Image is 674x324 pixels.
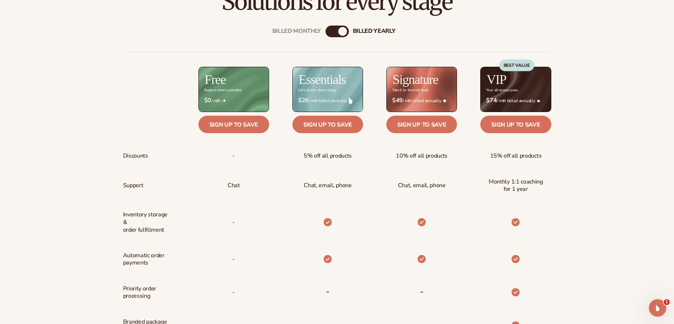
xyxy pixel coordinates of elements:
span: / mth billed annually [486,97,545,104]
img: VIP_BG_199964bd-3653-43bc-8a67-789d2d7717b9.jpg [481,67,551,111]
span: Monthly 1:1 coaching for 1 year [486,175,545,196]
img: free_bg.png [199,67,269,111]
a: Sign up to save [198,116,269,133]
img: Free_Icon_bb6e7c7e-73f8-44bd-8ed0-223ea0fc522e.png [222,99,226,103]
div: Your all-access pass. [486,88,518,92]
div: BEST VALUE [499,59,534,71]
span: 15% off all products [490,149,542,163]
span: 1 [664,299,670,305]
span: / mth billed annually [392,97,451,104]
h2: Signature [393,73,438,86]
h2: Essentials [299,73,346,86]
div: Let’s do the damn thing. [298,88,336,92]
strong: $49 [392,97,403,104]
div: Take it to the next level. [392,88,429,92]
img: Crown_2d87c031-1b5a-4345-8312-a4356ddcde98.png [537,99,540,103]
iframe: Intercom live chat [649,299,666,317]
h2: Free [205,73,226,86]
strong: $74 [486,97,497,104]
span: Priority order processing [123,282,172,303]
span: 10% off all products [396,149,448,163]
strong: $0 [204,97,211,104]
a: Sign up to save [480,116,551,133]
span: - [232,252,235,266]
span: / mth billed annually [298,97,357,104]
div: Explore what's possible. [204,88,242,92]
div: Billed Monthly [272,28,321,35]
span: Inventory storage & order fulfillment [123,208,172,236]
div: billed Yearly [353,28,395,35]
span: - [232,149,235,163]
img: drop.png [349,97,352,104]
span: Chat, email, phone [398,179,446,192]
h2: VIP [486,73,506,86]
img: Signature_BG_eeb718c8-65ac-49e3-a4e5-327c6aa73146.jpg [387,67,457,111]
span: 5% off all products [304,149,352,163]
img: Essentials_BG_9050f826-5aa9-47d9-a362-757b82c62641.jpg [293,67,363,111]
span: / mth [204,97,263,104]
span: Support [123,179,143,192]
span: - [232,286,235,299]
b: - [326,286,330,297]
p: Chat, email, phone [304,179,351,192]
strong: $26 [298,97,309,104]
a: Sign up to save [292,116,363,133]
span: Discounts [123,149,148,163]
img: Star_6.png [443,99,446,102]
span: Automatic order payments [123,249,172,270]
b: - [420,286,423,297]
p: Chat [228,179,240,192]
p: - [232,216,235,229]
a: Sign up to save [386,116,457,133]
